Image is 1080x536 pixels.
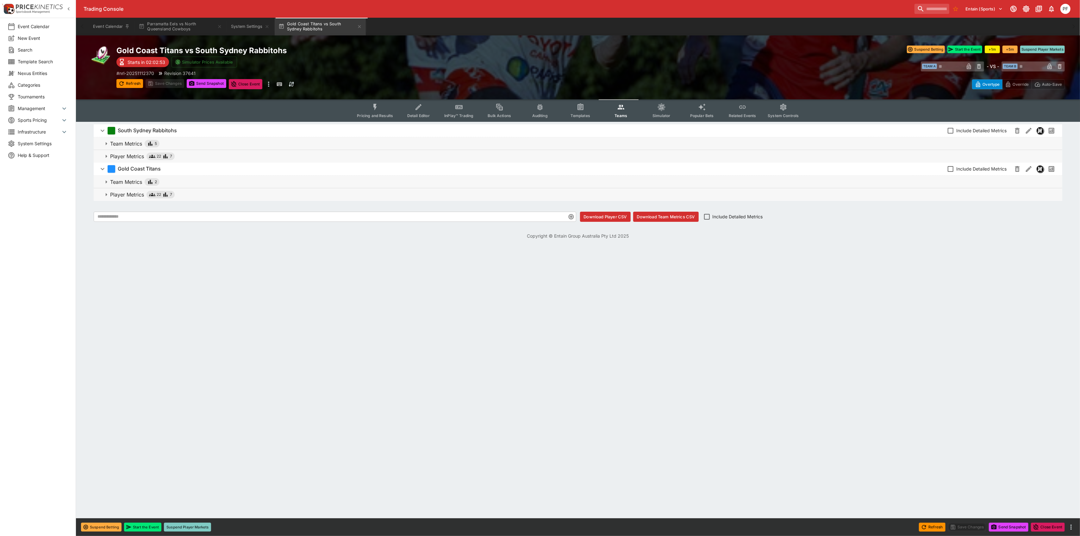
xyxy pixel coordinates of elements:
[2,3,15,15] img: PriceKinetics Logo
[919,523,946,532] button: Refresh
[84,6,912,12] div: Trading Console
[1058,2,1072,16] button: Peter Fairgrieve
[110,191,144,198] p: Player Metrics
[128,59,165,65] p: Starts in 02:02:53
[633,212,699,222] button: Download Team Metrics CSV
[116,46,591,55] h2: Copy To Clipboard
[164,70,196,77] p: Revision 37641
[1037,127,1044,134] img: nexus.svg
[1034,125,1046,136] button: Nexus
[155,140,157,147] span: 5
[1032,79,1065,89] button: Auto-Save
[915,4,949,14] input: search
[110,153,144,160] p: Player Metrics
[157,153,161,159] span: 22
[962,4,1007,14] button: Select Tenant
[983,81,1000,88] p: Overtype
[18,152,68,159] span: Help & Support
[729,113,756,118] span: Related Events
[1046,125,1057,136] button: Past Performances
[89,18,134,35] button: Event Calendar
[110,140,142,147] p: Team Metrics
[987,63,999,70] h6: - VS -
[713,213,763,220] span: Include Detailed Metrics
[135,18,226,35] button: Parramatta Eels vs North Queensland Cowboys
[91,46,111,66] img: rugby_league.png
[1021,3,1032,15] button: Toggle light/dark mode
[488,113,511,118] span: Bulk Actions
[81,523,122,532] button: Suspend Betting
[652,113,670,118] span: Simulator
[94,188,1062,201] button: Player Metrics227
[164,523,211,532] button: Suspend Player Markets
[956,165,1007,172] span: Include Detailed Metrics
[18,58,68,65] span: Template Search
[357,113,393,118] span: Pricing and Results
[18,23,68,30] span: Event Calendar
[118,165,161,172] h6: Gold Coast Titans
[18,128,60,135] span: Infrastructure
[972,79,1002,89] button: Overtype
[951,4,961,14] button: No Bookmarks
[18,82,68,88] span: Categories
[571,113,590,118] span: Templates
[94,176,1062,188] button: Team Metrics2
[768,113,799,118] span: System Controls
[1046,3,1057,15] button: Notifications
[407,113,430,118] span: Detail Editor
[947,46,982,53] button: Start the Event
[16,10,50,13] img: Sportsbook Management
[1013,81,1029,88] p: Override
[116,79,143,88] button: Refresh
[94,150,1062,163] button: Player Metrics227
[18,117,60,123] span: Sports Pricing
[18,35,68,41] span: New Event
[985,46,1000,53] button: +1m
[16,4,63,9] img: PriceKinetics
[1036,165,1044,173] div: Nexus
[532,113,548,118] span: Auditing
[170,191,172,198] span: 7
[157,191,161,198] span: 22
[352,99,804,122] div: Event type filters
[170,153,172,159] span: 7
[18,105,60,112] span: Management
[615,113,627,118] span: Teams
[18,70,68,77] span: Nexus Entities
[187,79,226,88] button: Send Snapshot
[1031,523,1065,532] button: Close Event
[922,64,937,69] span: Team A
[1060,4,1071,14] div: Peter Fairgrieve
[1002,46,1018,53] button: +5m
[580,212,631,222] button: Download Player CSV
[907,46,945,53] button: Suspend Betting
[1003,64,1018,69] span: Team B
[94,137,1062,150] button: Team Metrics5
[1067,523,1075,531] button: more
[1046,163,1057,175] button: Past Performances
[956,127,1007,134] span: Include Detailed Metrics
[1002,79,1032,89] button: Override
[18,47,68,53] span: Search
[275,18,366,35] button: Gold Coast Titans vs South Sydney Rabbitohs
[229,79,263,89] button: Close Event
[155,179,157,185] span: 2
[94,163,1062,175] button: Gold Coast TitansInclude Detailed MetricsNexusPast Performances
[94,124,1062,137] button: South Sydney RabbitohsInclude Detailed MetricsNexusPast Performances
[118,127,177,134] h6: South Sydney Rabbitohs
[1033,3,1045,15] button: Documentation
[1037,165,1044,172] img: nexus.svg
[989,523,1028,532] button: Send Snapshot
[18,93,68,100] span: Tournaments
[1020,46,1065,53] button: Suspend Player Markets
[18,140,68,147] span: System Settings
[76,233,1080,239] p: Copyright © Entain Group Australia Pty Ltd 2025
[1042,81,1062,88] p: Auto-Save
[124,523,161,532] button: Start the Event
[444,113,473,118] span: InPlay™ Trading
[172,57,237,67] button: Simulator Prices Available
[690,113,714,118] span: Popular Bets
[110,178,142,186] p: Team Metrics
[227,18,273,35] button: System Settings
[116,70,154,77] p: Copy To Clipboard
